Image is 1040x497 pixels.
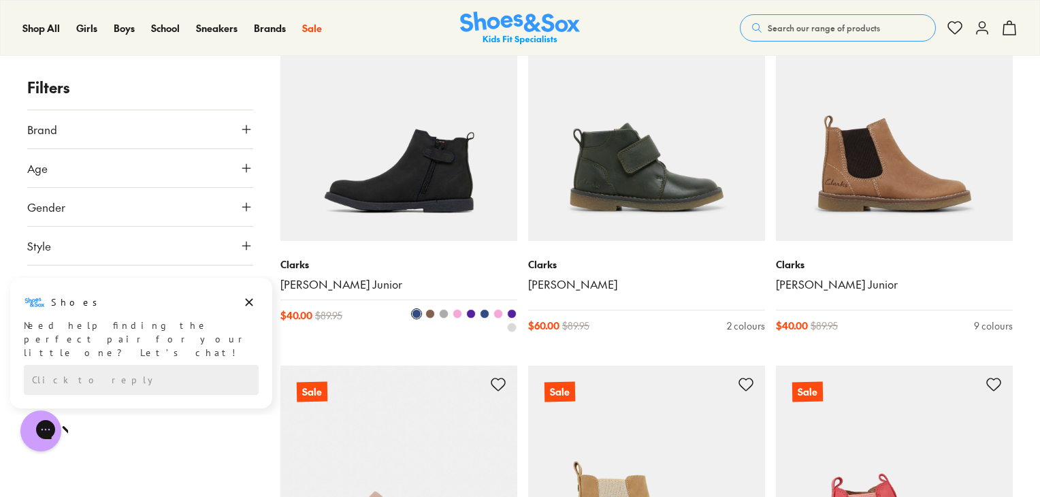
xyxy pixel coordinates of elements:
button: Gender [27,188,253,226]
span: Search our range of products [768,22,880,34]
span: $ 89.95 [315,308,342,333]
span: $ 40.00 [280,308,312,333]
a: Shoes & Sox [460,12,580,45]
span: $ 89.95 [562,319,589,333]
span: $ 89.95 [811,319,838,333]
span: Gender [27,199,65,215]
p: Filters [27,76,253,99]
a: Brands [254,21,286,35]
div: Message from Shoes. Need help finding the perfect pair for your little one? Let’s chat! [10,16,272,84]
p: Clarks [280,257,517,272]
button: Colour [27,266,253,304]
button: Age [27,149,253,187]
a: Sale [302,21,322,35]
span: Brand [27,121,57,138]
span: $ 40.00 [776,319,808,333]
p: Sale [792,382,823,402]
span: Style [27,238,51,254]
button: Brand [27,110,253,148]
div: 2 colours [727,319,765,333]
p: Sale [297,382,327,402]
a: School [151,21,180,35]
p: Clarks [776,257,1013,272]
a: Sale [280,4,517,241]
span: Age [27,160,48,176]
div: Campaign message [10,2,272,133]
a: Sneakers [196,21,238,35]
a: Boys [114,21,135,35]
h3: Shoes [51,20,105,33]
p: Sale [545,382,575,402]
button: Style [27,227,253,265]
a: Girls [76,21,97,35]
a: Sale [776,4,1013,241]
a: [PERSON_NAME] Junior [280,277,517,292]
a: Shop All [22,21,60,35]
a: Sale [528,4,765,241]
span: $ 60.00 [528,319,559,333]
iframe: Gorgias live chat messenger [14,406,68,456]
a: [PERSON_NAME] [528,277,765,292]
div: 9 colours [974,319,1013,333]
button: Search our range of products [740,14,936,42]
div: Need help finding the perfect pair for your little one? Let’s chat! [24,43,259,84]
img: Shoes logo [24,16,46,37]
div: Reply to the campaigns [24,89,259,119]
img: SNS_Logo_Responsive.svg [460,12,580,45]
a: [PERSON_NAME] Junior [776,277,1013,292]
button: Dismiss campaign [240,17,259,36]
p: Clarks [528,257,765,272]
